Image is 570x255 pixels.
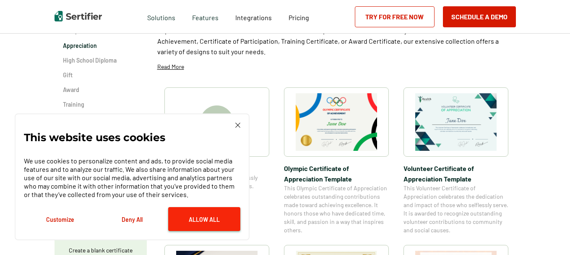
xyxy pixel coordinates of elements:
[289,11,309,22] a: Pricing
[24,157,240,199] p: We use cookies to personalize content and ads, to provide social media features and to analyze ou...
[403,163,508,184] span: Volunteer Certificate of Appreciation Template
[192,11,219,22] span: Features
[157,25,516,57] p: Explore a wide selection of customizable certificate templates at Sertifier. Whether you need a C...
[235,11,272,22] a: Integrations
[200,105,234,139] img: Create A Blank Certificate
[403,184,508,234] span: This Volunteer Certificate of Appreciation celebrates the dedication and impact of those who self...
[24,133,165,142] p: This website uses cookies
[415,93,497,151] img: Volunteer Certificate of Appreciation Template
[284,87,389,234] a: Olympic Certificate of Appreciation​ TemplateOlympic Certificate of Appreciation​ TemplateThis Ol...
[403,87,508,234] a: Volunteer Certificate of Appreciation TemplateVolunteer Certificate of Appreciation TemplateThis ...
[355,6,435,27] a: Try for Free Now
[63,86,138,94] a: Award
[284,184,389,234] span: This Olympic Certificate of Appreciation celebrates outstanding contributions made toward achievi...
[24,207,96,231] button: Customize
[96,207,168,231] button: Deny All
[284,163,389,184] span: Olympic Certificate of Appreciation​ Template
[63,42,138,50] a: Appreciation
[55,11,102,21] img: Sertifier | Digital Credentialing Platform
[296,93,377,151] img: Olympic Certificate of Appreciation​ Template
[289,13,309,21] span: Pricing
[63,71,138,79] a: Gift
[168,207,240,231] button: Allow All
[63,100,138,109] a: Training
[147,11,175,22] span: Solutions
[443,6,516,27] button: Schedule a Demo
[63,56,138,65] a: High School Diploma
[235,13,272,21] span: Integrations
[235,123,240,128] img: Cookie Popup Close
[157,63,184,71] p: Read More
